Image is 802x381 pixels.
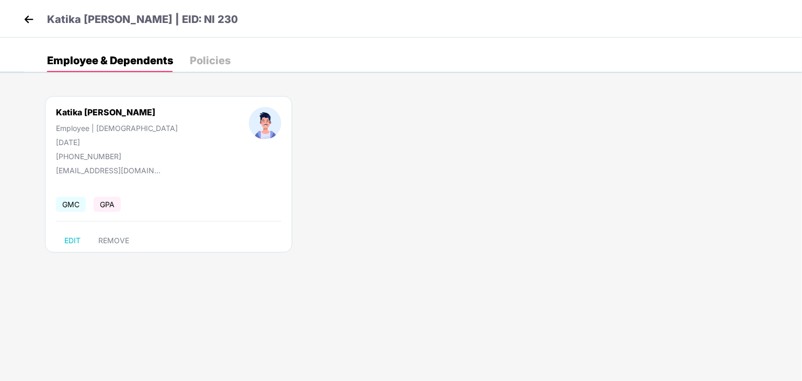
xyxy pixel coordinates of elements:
p: Katika [PERSON_NAME] | EID: NI 230 [47,11,238,28]
img: back [21,11,37,27]
div: Katika [PERSON_NAME] [56,107,155,117]
button: REMOVE [90,232,138,249]
div: [PHONE_NUMBER] [56,152,178,161]
span: GMC [56,197,86,212]
div: Policies [190,55,231,66]
div: [EMAIL_ADDRESS][DOMAIN_NAME] [56,166,161,175]
div: Employee | [DEMOGRAPHIC_DATA] [56,124,178,133]
div: [DATE] [56,138,178,147]
div: Employee & Dependents [47,55,173,66]
span: EDIT [64,236,81,245]
span: REMOVE [98,236,129,245]
span: GPA [94,197,121,212]
img: profileImage [249,107,281,139]
button: EDIT [56,232,89,249]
